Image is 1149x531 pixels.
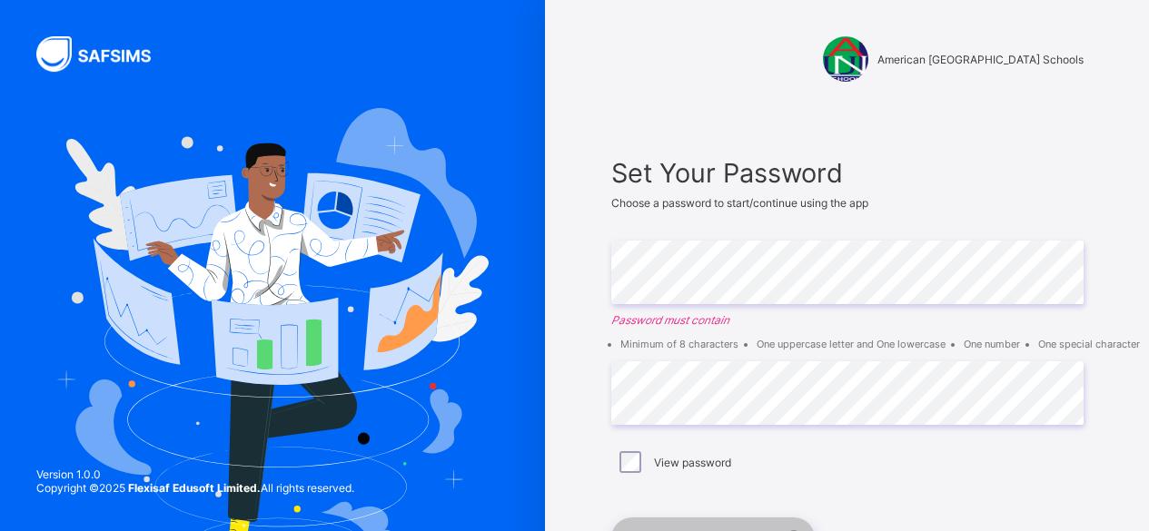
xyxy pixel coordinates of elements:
[1038,338,1140,350] li: One special character
[36,36,173,72] img: SAFSIMS Logo
[757,338,946,350] li: One uppercase letter and One lowercase
[611,196,868,210] span: Choose a password to start/continue using the app
[620,338,738,350] li: Minimum of 8 characters
[611,313,1084,327] em: Password must contain
[36,467,354,481] span: Version 1.0.0
[128,481,261,495] strong: Flexisaf Edusoft Limited.
[823,36,868,82] img: American University of Nigeria Schools
[877,53,1084,66] span: American [GEOGRAPHIC_DATA] Schools
[611,157,1084,189] span: Set Your Password
[36,481,354,495] span: Copyright © 2025 All rights reserved.
[654,456,731,469] label: View password
[964,338,1020,350] li: One number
